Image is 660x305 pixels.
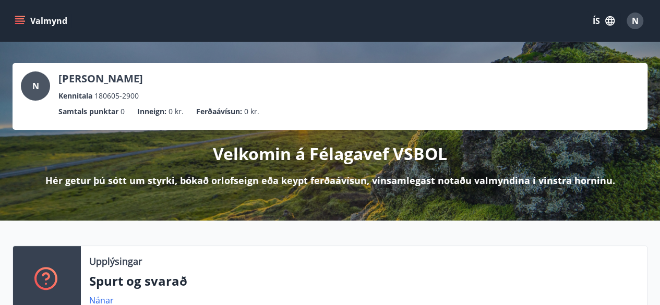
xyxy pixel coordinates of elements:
[244,106,259,117] span: 0 kr.
[622,8,647,33] button: N
[169,106,184,117] span: 0 kr.
[58,90,92,102] p: Kennitala
[196,106,242,117] p: Ferðaávísun :
[58,71,143,86] p: [PERSON_NAME]
[58,106,118,117] p: Samtals punktar
[89,254,142,268] p: Upplýsingar
[587,11,620,30] button: ÍS
[137,106,166,117] p: Inneign :
[13,11,71,30] button: menu
[94,90,139,102] span: 180605-2900
[121,106,125,117] span: 0
[213,142,447,165] p: Velkomin á Félagavef VSBOL
[32,80,39,92] span: N
[632,15,639,27] span: N
[89,272,639,290] p: Spurt og svarað
[45,174,615,187] p: Hér getur þú sótt um styrki, bókað orlofseign eða keypt ferðaávísun, vinsamlegast notaðu valmyndi...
